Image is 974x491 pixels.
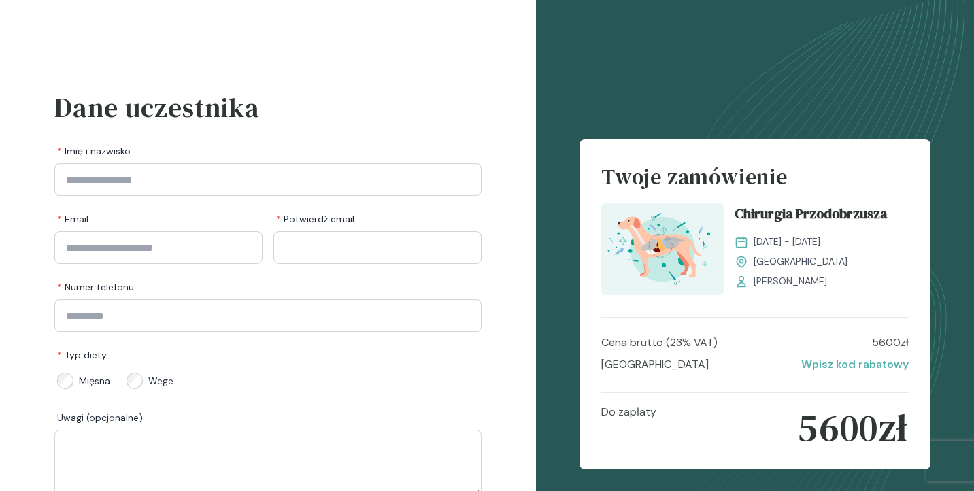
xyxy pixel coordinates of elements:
[54,87,482,128] h3: Dane uczestnika
[754,254,847,269] span: [GEOGRAPHIC_DATA]
[54,299,482,332] input: Numer telefonu
[79,374,110,388] span: Mięsna
[57,411,143,424] span: Uwagi (opcjonalne)
[735,203,909,229] a: Chirurgia Przodobrzusza
[273,231,482,264] input: Potwierdź email
[276,212,354,226] span: Potwierdź email
[754,274,827,288] span: [PERSON_NAME]
[57,144,131,158] span: Imię i nazwisko
[754,235,820,249] span: [DATE] - [DATE]
[601,335,718,351] p: Cena brutto (23% VAT)
[54,163,482,196] input: Imię i nazwisko
[57,348,107,362] span: Typ diety
[148,374,173,388] span: Wege
[127,373,143,389] input: Wege
[797,404,908,452] p: 5600 zł
[57,280,134,294] span: Numer telefonu
[57,373,73,389] input: Mięsna
[601,356,709,373] p: [GEOGRAPHIC_DATA]
[601,161,909,203] h4: Twoje zamówienie
[601,203,724,295] img: ZpbG-B5LeNNTxNnI_ChiruJB_T.svg
[872,335,909,351] p: 5600 zł
[801,356,909,373] p: Wpisz kod rabatowy
[735,203,888,229] span: Chirurgia Przodobrzusza
[601,404,656,452] p: Do zapłaty
[54,231,263,264] input: Email
[57,212,88,226] span: Email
